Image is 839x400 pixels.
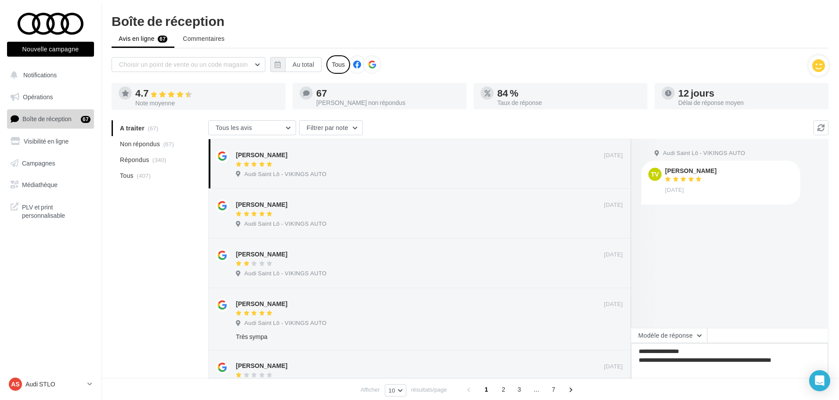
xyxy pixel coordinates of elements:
span: Campagnes [22,159,55,166]
span: (407) [137,172,151,179]
div: Délai de réponse moyen [678,100,821,106]
span: (67) [163,141,174,148]
span: Audi Saint Lô - VIKINGS AUTO [244,319,326,327]
div: Taux de réponse [497,100,640,106]
span: Répondus [120,155,149,164]
a: PLV et print personnalisable [5,198,96,223]
div: 67 [316,88,459,98]
span: Audi Saint Lô - VIKINGS AUTO [244,170,326,178]
span: [DATE] [604,201,623,209]
a: Campagnes [5,154,96,173]
span: 2 [496,382,510,396]
span: ... [529,382,543,396]
button: Filtrer par note [299,120,363,135]
span: [DATE] [604,251,623,259]
span: AS [11,380,19,389]
span: [DATE] [604,363,623,371]
span: Visibilité en ligne [24,137,69,145]
a: Médiathèque [5,176,96,194]
a: Opérations [5,88,96,106]
div: [PERSON_NAME] [665,168,716,174]
span: (340) [152,156,166,163]
span: Médiathèque [22,181,58,188]
div: [PERSON_NAME] [236,151,287,159]
span: Audi Saint Lô - VIKINGS AUTO [244,270,326,277]
a: AS Audi STLO [7,376,94,393]
button: Tous les avis [208,120,296,135]
div: [PERSON_NAME] [236,200,287,209]
span: 1 [479,382,493,396]
span: résultats/page [411,386,447,394]
span: 10 [389,387,395,394]
span: Commentaires [183,34,224,43]
span: Audi Saint Lô - VIKINGS AUTO [244,220,326,228]
span: Tous [120,171,134,180]
div: Note moyenne [135,100,278,106]
span: Tous les avis [216,124,252,131]
button: Au total [270,57,322,72]
span: [DATE] [604,151,623,159]
span: [DATE] [604,300,623,308]
button: Au total [285,57,322,72]
p: Audi STLO [25,380,84,389]
a: Visibilité en ligne [5,132,96,151]
button: Modèle de réponse [631,328,707,343]
div: [PERSON_NAME] [236,250,287,259]
div: Tous [326,55,350,74]
span: Notifications [23,71,57,79]
a: Boîte de réception67 [5,109,96,128]
span: Choisir un point de vente ou un code magasin [119,61,248,68]
div: [PERSON_NAME] non répondus [316,100,459,106]
div: Très sympa [236,332,566,341]
button: Nouvelle campagne [7,42,94,57]
div: Open Intercom Messenger [809,370,830,391]
span: tv [651,170,659,179]
div: [PERSON_NAME] [236,361,287,370]
div: [PERSON_NAME] [236,299,287,308]
div: 67 [81,116,90,123]
span: [DATE] [665,186,684,194]
span: Non répondus [120,140,160,148]
span: PLV et print personnalisable [22,201,90,220]
span: Afficher [361,386,380,394]
span: Audi Saint Lô - VIKINGS AUTO [663,149,745,157]
div: 12 jours [678,88,821,98]
button: 10 [385,384,406,396]
span: Opérations [23,93,53,101]
div: 4.7 [135,88,278,98]
span: Boîte de réception [22,115,72,123]
span: 3 [512,382,526,396]
span: 7 [546,382,561,396]
div: Boîte de réception [112,14,828,27]
button: Notifications [5,66,92,84]
button: Choisir un point de vente ou un code magasin [112,57,265,72]
div: 84 % [497,88,640,98]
